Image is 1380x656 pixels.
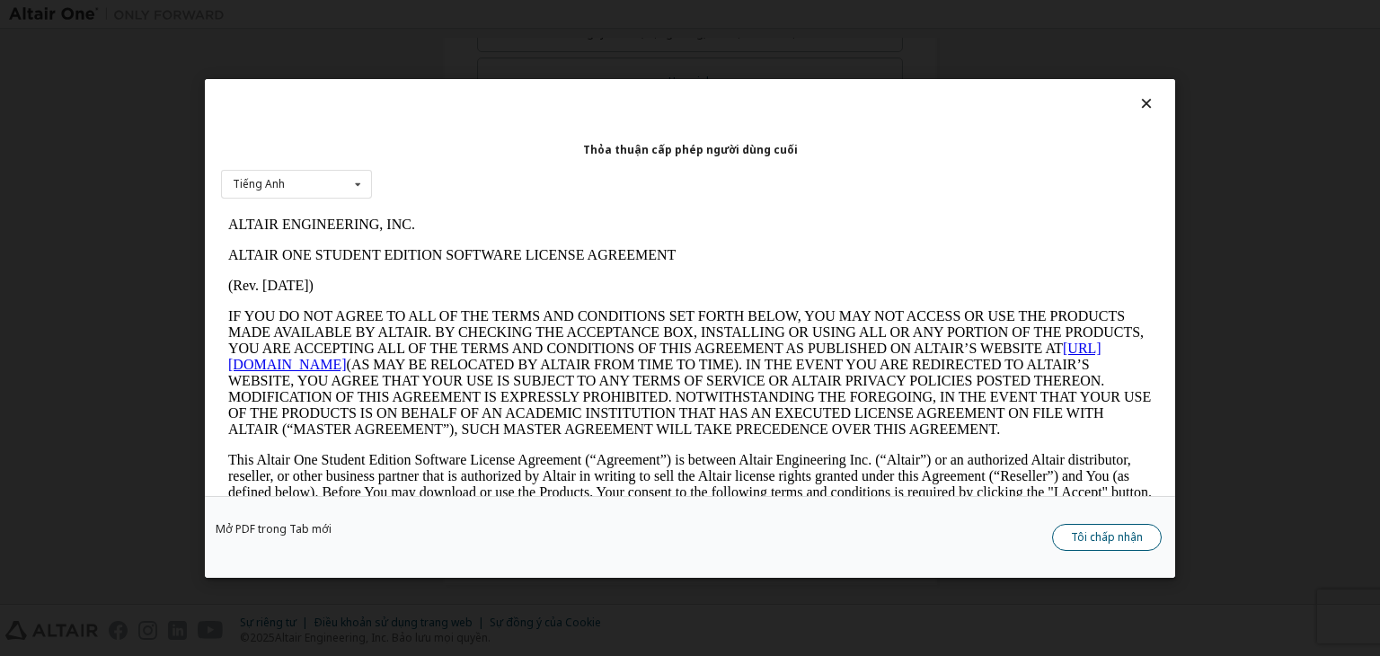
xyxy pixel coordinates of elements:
[233,176,285,191] font: Tiếng Anh
[7,243,931,307] p: This Altair One Student Edition Software License Agreement (“Agreement”) is between Altair Engine...
[216,524,332,535] a: Mở PDF trong Tab mới
[1071,529,1143,545] font: Tôi chấp nhận
[7,38,931,54] p: ALTAIR ONE STUDENT EDITION SOFTWARE LICENSE AGREEMENT
[583,141,798,156] font: Thỏa thuận cấp phép người dùng cuối
[1052,524,1162,551] button: Tôi chấp nhận
[7,68,931,84] p: (Rev. [DATE])
[7,99,931,228] p: IF YOU DO NOT AGREE TO ALL OF THE TERMS AND CONDITIONS SET FORTH BELOW, YOU MAY NOT ACCESS OR USE...
[7,7,931,23] p: ALTAIR ENGINEERING, INC.
[216,521,332,536] font: Mở PDF trong Tab mới
[7,131,880,163] a: [URL][DOMAIN_NAME]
